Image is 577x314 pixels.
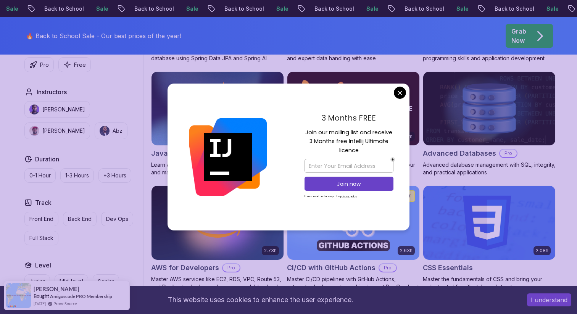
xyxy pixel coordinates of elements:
img: instructor img [29,126,39,136]
p: Learn advanced Java concepts to build scalable and maintainable applications. [151,161,284,176]
p: Pro [223,264,240,272]
p: Advanced database management with SQL, integrity, and practical applications [423,161,556,176]
p: Dev Ops [106,215,128,223]
button: 0-1 Hour [24,168,56,183]
img: CSS Essentials card [423,186,555,260]
span: Bought [34,293,49,299]
button: Senior [93,274,119,289]
p: Pro [40,61,49,69]
span: [DATE] [34,300,46,307]
h2: Track [35,198,52,207]
button: Front End [24,212,58,226]
img: provesource social proof notification image [6,283,31,308]
h2: Level [35,261,51,270]
a: Advanced Databases cardAdvanced DatabasesProAdvanced database management with SQL, integrity, and... [423,71,556,177]
p: Master AWS services like EC2, RDS, VPC, Route 53, and Docker to deploy and manage scalable cloud ... [151,275,284,298]
p: Master the fundamentals of CSS and bring your websites to life with style and structure. [423,275,556,291]
button: instructor img[PERSON_NAME] [24,122,90,139]
img: Advanced Databases card [423,72,555,146]
p: Abz [113,127,122,135]
h2: Duration [35,155,59,164]
a: Maven Essentials card54mMaven EssentialsProLearn how to use Maven to build and manage your Java p... [287,71,420,177]
p: 0-1 Hour [29,172,51,179]
p: Senior [98,278,114,285]
img: Maven Essentials card [287,72,419,146]
h2: CSS Essentials [423,262,473,273]
p: Back to School [214,5,266,13]
button: Junior [24,274,50,289]
button: instructor imgAbz [95,122,127,139]
button: Mid-level [55,274,88,289]
img: instructor img [29,105,39,114]
p: 2.63h [400,248,413,254]
p: Junior [29,278,45,285]
p: Master CI/CD pipelines with GitHub Actions, automate deployments, and implement DevOps best pract... [287,275,420,298]
p: Back to School [34,5,86,13]
h2: Advanced Databases [423,148,496,159]
button: instructor img[PERSON_NAME] [24,101,90,118]
p: [PERSON_NAME] [42,106,85,113]
button: 1-3 Hours [60,168,94,183]
p: 2.08h [536,248,548,254]
button: Back End [63,212,97,226]
p: Pro [500,150,517,157]
p: 1-3 Hours [65,172,89,179]
button: +3 Hours [98,168,131,183]
img: instructor img [100,126,110,136]
p: Sale [356,5,381,13]
p: Front End [29,215,53,223]
p: Back to School [124,5,176,13]
p: Pro [379,264,396,272]
a: AWS for Developers card2.73hJUST RELEASEDAWS for DevelopersProMaster AWS services like EC2, RDS, ... [151,185,284,298]
p: Free [74,61,86,69]
button: Dev Ops [101,212,133,226]
h2: Java for Developers [151,148,220,159]
p: Back to School [395,5,446,13]
p: Back End [68,215,92,223]
h2: AWS for Developers [151,262,219,273]
img: Java for Developers card [152,72,284,146]
p: Back to School [485,5,537,13]
a: CSS Essentials card2.08hCSS EssentialsMaster the fundamentals of CSS and bring your websites to l... [423,185,556,291]
button: Pro [24,57,54,72]
p: [PERSON_NAME] [42,127,85,135]
p: 🔥 Back to School Sale - Our best prices of the year! [26,31,181,40]
h2: CI/CD with GitHub Actions [287,262,376,273]
a: Amigoscode PRO Membership [50,293,112,299]
img: AWS for Developers card [152,186,284,260]
p: 2.73h [264,248,277,254]
button: Accept cookies [527,293,571,306]
button: Free [58,57,91,72]
p: Sale [86,5,111,13]
p: Full Stack [29,234,53,242]
button: Full Stack [24,231,58,245]
p: Back to School [305,5,356,13]
p: Grab Now [511,27,526,45]
h2: Instructors [37,87,67,97]
a: CI/CD with GitHub Actions card2.63hNEWCI/CD with GitHub ActionsProMaster CI/CD pipelines with Git... [287,185,420,298]
span: [PERSON_NAME] [34,286,79,292]
p: Sale [537,5,561,13]
p: Sale [266,5,291,13]
p: Sale [446,5,471,13]
p: Mid-level [60,278,83,285]
p: Sale [176,5,201,13]
a: Java for Developers card9.18hJava for DevelopersProLearn advanced Java concepts to build scalable... [151,71,284,177]
a: ProveSource [53,300,77,307]
div: This website uses cookies to enhance the user experience. [6,291,516,308]
p: +3 Hours [103,172,126,179]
